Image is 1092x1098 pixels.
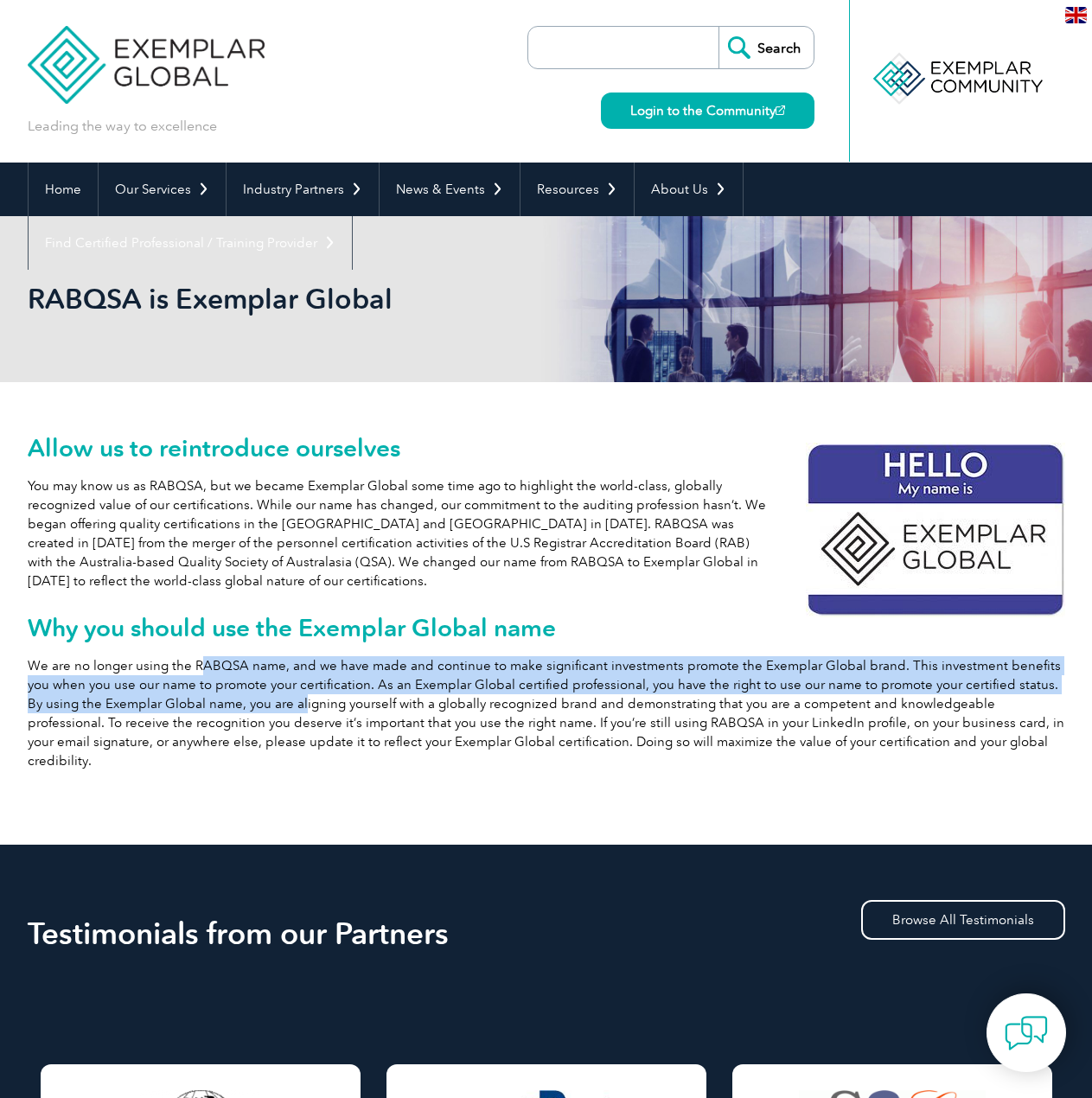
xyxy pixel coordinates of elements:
img: en [1065,7,1087,23]
p: You may know us as RABQSA, but we became Exemplar Global some time ago to highlight the world-cla... [28,476,1065,590]
a: Our Services [99,163,226,216]
h2: RABQSA is Exemplar Global [28,285,754,313]
a: News & Events [380,163,520,216]
a: About Us [635,163,743,216]
a: Industry Partners [227,163,379,216]
img: open_square.png [776,105,785,115]
h2: Allow us to reintroduce ourselves [28,434,1065,462]
a: Resources [520,163,634,216]
p: We are no longer using the RABQSA name, and we have made and continue to make significant investm... [28,656,1065,770]
input: Search [718,27,814,68]
h2: Testimonials from our Partners [28,920,1065,948]
a: Browse All Testimonials [861,900,1065,940]
a: Find Certified Professional / Training Provider [29,216,352,270]
p: Leading the way to excellence [28,117,217,136]
img: contact-chat.png [1005,1012,1048,1055]
a: Login to the Community [601,93,814,129]
h2: Why you should use the Exemplar Global name [28,614,1065,642]
a: Home [29,163,98,216]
